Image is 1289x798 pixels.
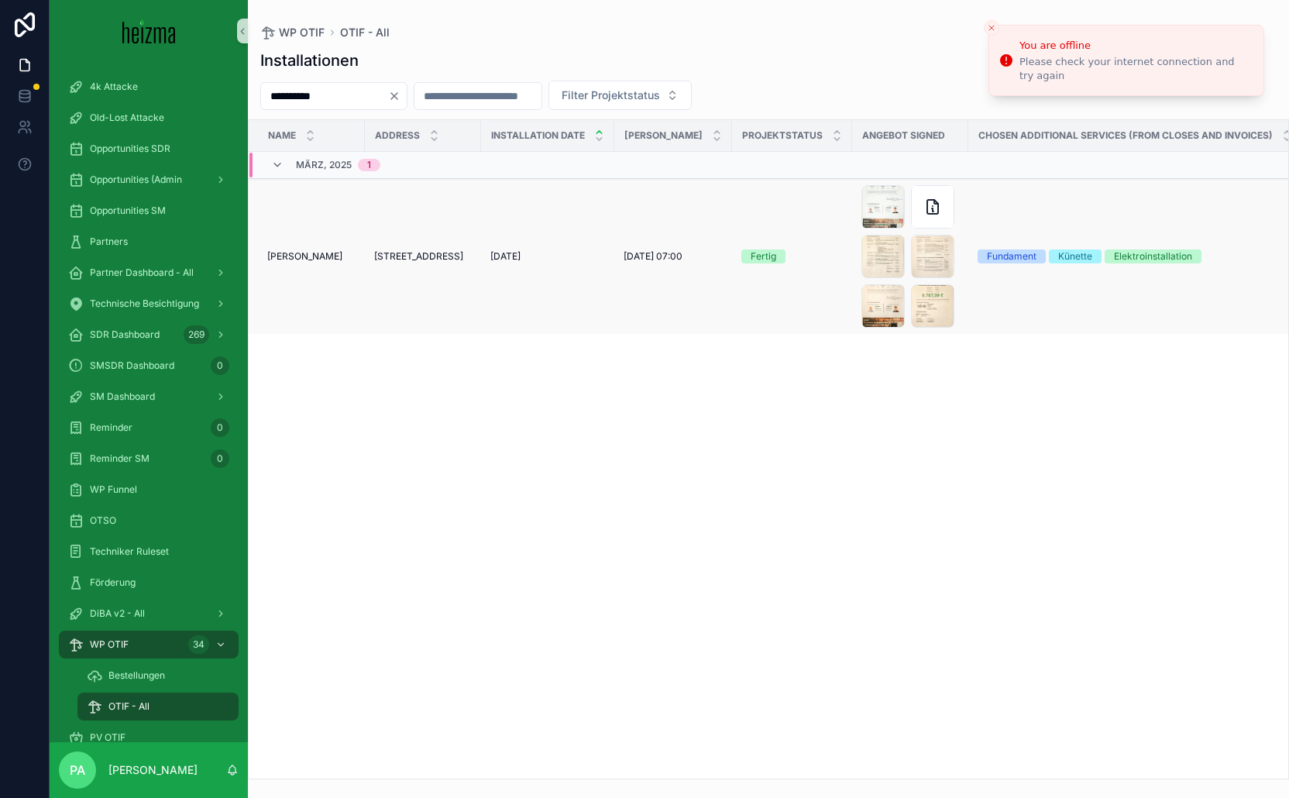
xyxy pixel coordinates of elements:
a: Förderung [59,569,239,597]
a: Old-Lost Attacke [59,104,239,132]
span: Projektstatus [742,129,823,142]
a: OTSO [59,507,239,535]
div: 34 [188,635,209,654]
span: [PERSON_NAME] [624,129,703,142]
span: Förderung [90,576,136,589]
span: [DATE] 07:00 [624,250,682,263]
span: Opportunities (Admin [90,174,182,186]
span: PV OTIF [90,731,125,744]
span: Chosen Additional Services (from Closes and Invoices) [978,129,1273,142]
div: Fertig [751,249,776,263]
h1: Installationen [260,50,359,71]
span: Reminder [90,421,132,434]
span: Bestellungen [108,669,165,682]
a: WP OTIF [260,25,325,40]
img: App logo [122,19,176,43]
span: DiBA v2 - All [90,607,145,620]
span: Name [268,129,296,142]
a: Opportunities SM [59,197,239,225]
span: März, 2025 [296,159,352,171]
span: Reminder SM [90,452,150,465]
span: Technische Besichtigung [90,298,199,310]
a: OTIF - All [77,693,239,721]
span: Old-Lost Attacke [90,112,164,124]
a: Opportunities SDR [59,135,239,163]
div: 269 [184,325,209,344]
a: SMSDR Dashboard0 [59,352,239,380]
span: SDR Dashboard [90,328,160,341]
span: Angebot Signed [862,129,945,142]
p: [PERSON_NAME] [108,762,198,778]
a: Technische Besichtigung [59,290,239,318]
a: PV OTIF [59,724,239,752]
span: Partner Dashboard - All [90,267,194,279]
span: [PERSON_NAME] [267,250,342,263]
a: [STREET_ADDRESS] [374,250,472,263]
span: Opportunities SDR [90,143,170,155]
a: 4k Attacke [59,73,239,101]
span: PA [70,761,85,779]
a: Bestellungen [77,662,239,690]
button: Select Button [548,81,692,110]
span: OTSO [90,514,116,527]
span: WP OTIF [279,25,325,40]
span: SMSDR Dashboard [90,359,174,372]
div: You are offline [1019,38,1251,53]
div: Künette [1058,249,1092,263]
a: Techniker Ruleset [59,538,239,566]
div: scrollable content [50,62,248,742]
span: SM Dashboard [90,390,155,403]
a: [DATE] [490,250,605,263]
span: [DATE] [490,250,521,263]
span: Partners [90,236,128,248]
span: OTIF - All [108,700,150,713]
a: Opportunities (Admin [59,166,239,194]
div: 1 [367,159,371,171]
button: Close toast [984,20,999,36]
div: 0 [211,418,229,437]
a: OTIF - All [340,25,390,40]
a: Partner Dashboard - All [59,259,239,287]
a: Reminder0 [59,414,239,442]
a: SM Dashboard [59,383,239,411]
span: Opportunities SM [90,205,166,217]
a: WP OTIF34 [59,631,239,659]
a: [PERSON_NAME] [267,250,356,263]
span: 4k Attacke [90,81,138,93]
span: Address [375,129,420,142]
div: Fundament [987,249,1036,263]
a: [DATE] 07:00 [624,250,723,263]
a: SDR Dashboard269 [59,321,239,349]
div: 0 [211,356,229,375]
span: WP OTIF [90,638,129,651]
span: Filter Projektstatus [562,88,660,103]
span: WP Funnel [90,483,137,496]
a: WP Funnel [59,476,239,504]
a: DiBA v2 - All [59,600,239,628]
a: Reminder SM0 [59,445,239,473]
button: Clear [388,90,407,102]
a: Fertig [741,249,843,263]
span: Installation Date [491,129,585,142]
span: [STREET_ADDRESS] [374,250,463,263]
span: Techniker Ruleset [90,545,169,558]
a: Partners [59,228,239,256]
div: 0 [211,449,229,468]
div: Elektroinstallation [1114,249,1192,263]
div: Please check your internet connection and try again [1019,55,1251,83]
